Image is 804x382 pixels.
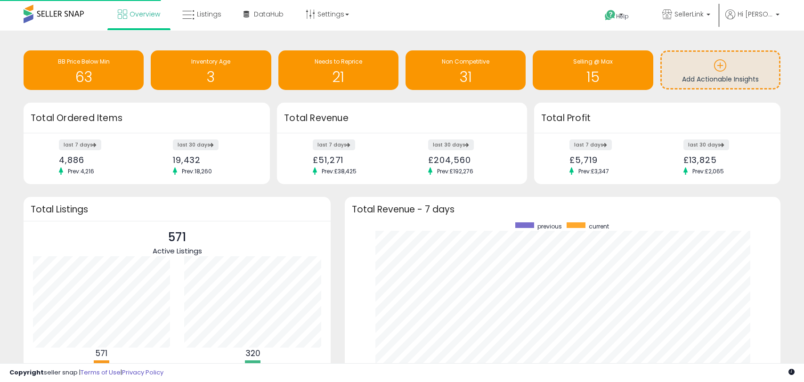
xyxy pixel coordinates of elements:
span: Listings [197,9,221,19]
h1: 15 [537,69,648,85]
span: current [589,222,609,230]
span: Prev: £38,425 [317,167,361,175]
span: Non Competitive [442,57,489,65]
span: Prev: £2,065 [688,167,729,175]
a: Add Actionable Insights [662,52,779,88]
a: Privacy Policy [122,368,163,377]
span: Prev: 18,260 [177,167,217,175]
span: Active Listings [153,246,202,256]
div: £5,719 [569,155,650,165]
div: £51,271 [313,155,395,165]
h3: Total Ordered Items [31,112,263,125]
h3: Total Revenue [284,112,520,125]
span: Prev: £3,347 [574,167,614,175]
span: Prev: £192,276 [432,167,478,175]
a: Selling @ Max 15 [533,50,653,90]
h3: Total Revenue - 7 days [352,206,773,213]
span: Selling @ Max [573,57,613,65]
a: Hi [PERSON_NAME] [725,9,780,31]
label: last 30 days [683,139,729,150]
b: 571 [96,348,107,359]
a: BB Price Below Min 63 [24,50,144,90]
label: last 7 days [59,139,101,150]
span: SellerLink [674,9,704,19]
h1: 3 [155,69,266,85]
h1: 63 [28,69,139,85]
a: Inventory Age 3 [151,50,271,90]
span: Hi [PERSON_NAME] [738,9,773,19]
div: 4,886 [59,155,139,165]
b: 320 [245,348,260,359]
strong: Copyright [9,368,44,377]
h1: 21 [283,69,394,85]
a: Non Competitive 31 [406,50,526,90]
span: DataHub [254,9,284,19]
a: Help [597,2,647,31]
div: 19,432 [173,155,253,165]
span: Help [616,12,629,20]
i: Get Help [604,9,616,21]
span: Prev: 4,216 [63,167,99,175]
span: previous [537,222,562,230]
span: Add Actionable Insights [682,74,759,84]
span: Overview [130,9,160,19]
span: BB Price Below Min [58,57,110,65]
p: 571 [153,228,202,246]
h1: 31 [410,69,521,85]
h3: Total Profit [541,112,773,125]
label: last 30 days [173,139,219,150]
span: Inventory Age [191,57,230,65]
h3: Total Listings [31,206,324,213]
label: last 7 days [569,139,612,150]
div: £13,825 [683,155,764,165]
span: Needs to Reprice [315,57,362,65]
label: last 30 days [428,139,474,150]
div: seller snap | | [9,368,163,377]
div: £204,560 [428,155,510,165]
a: Needs to Reprice 21 [278,50,398,90]
label: last 7 days [313,139,355,150]
a: Terms of Use [81,368,121,377]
